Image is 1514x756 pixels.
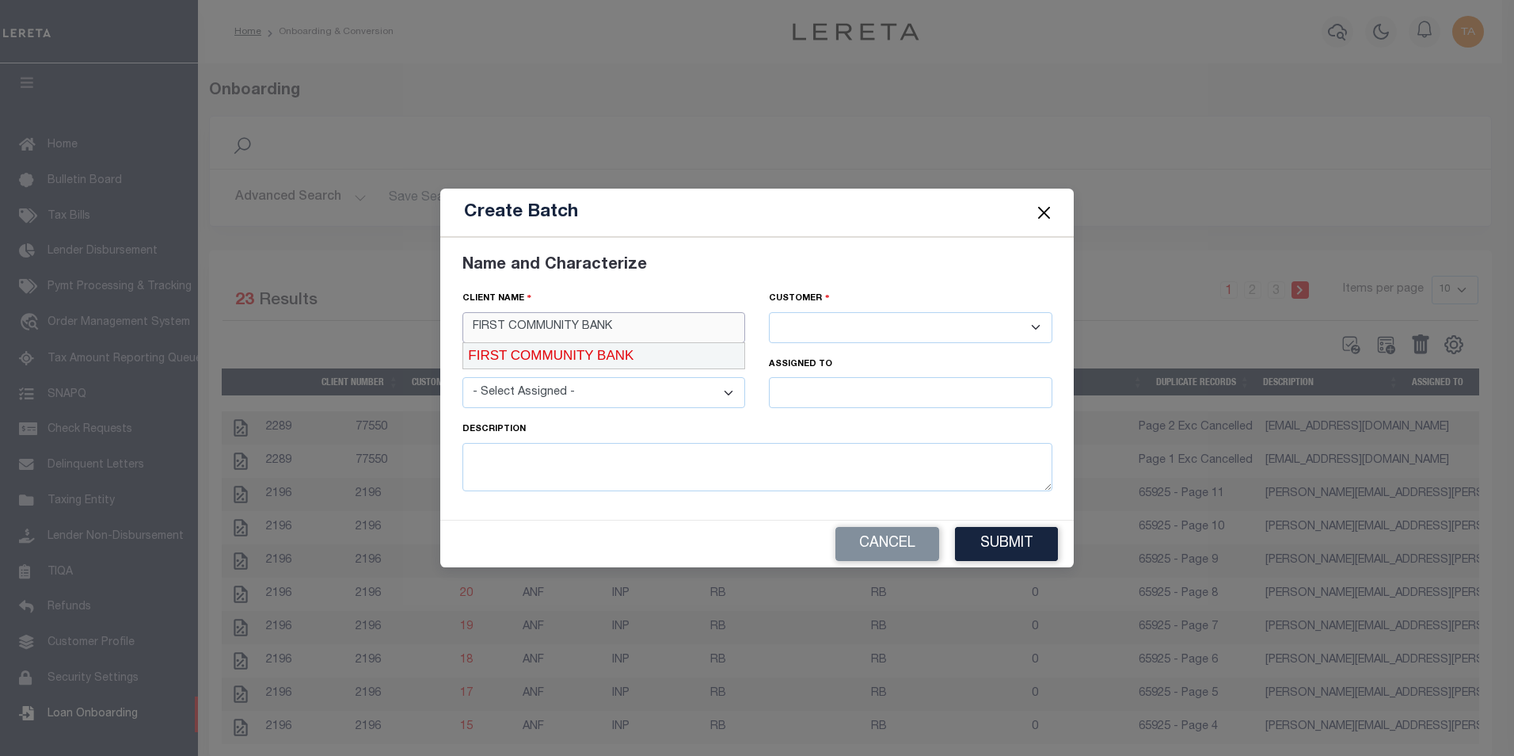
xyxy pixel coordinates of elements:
[769,358,832,372] label: assigned to
[462,423,526,437] label: Description
[835,527,939,561] button: Cancel
[462,254,1052,277] div: Name and Characterize
[463,343,745,368] div: FIRST COMMUNITY BANK
[955,527,1058,561] button: Submit
[464,201,578,223] h5: Create Batch
[462,291,532,306] label: Client Name
[769,291,830,306] label: Customer
[1034,203,1055,223] button: Close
